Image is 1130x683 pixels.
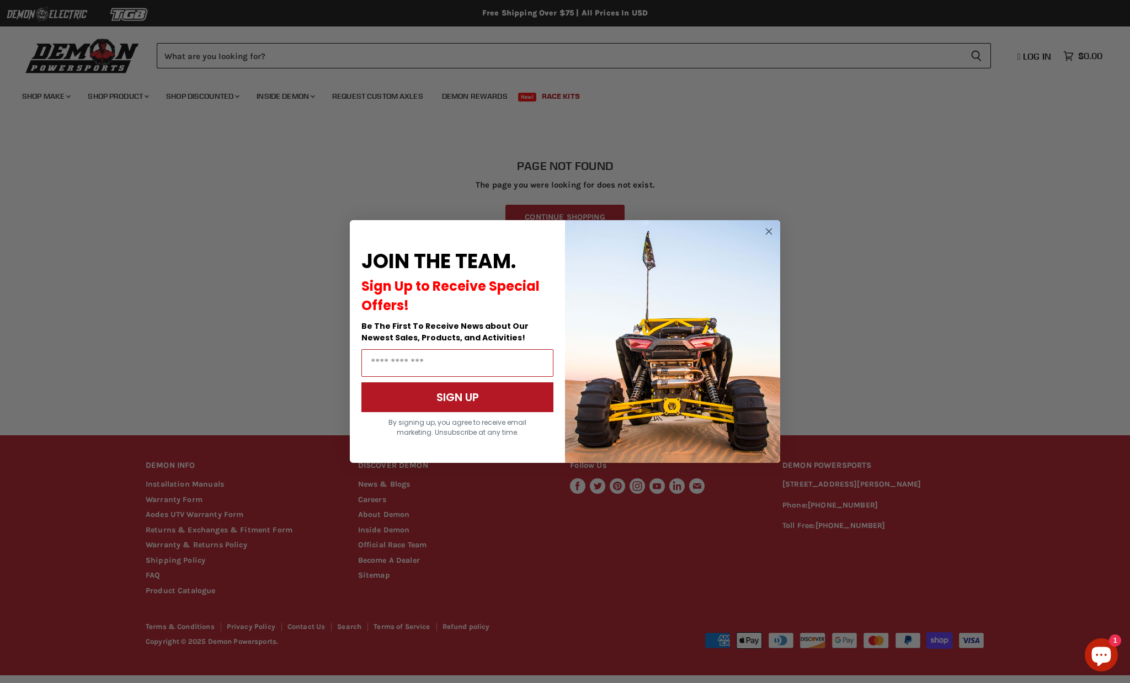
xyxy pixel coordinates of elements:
[762,225,776,238] button: Close dialog
[361,349,553,377] input: Email Address
[1081,638,1121,674] inbox-online-store-chat: Shopify online store chat
[361,277,540,314] span: Sign Up to Receive Special Offers!
[361,321,529,343] span: Be The First To Receive News about Our Newest Sales, Products, and Activities!
[565,220,780,463] img: a9095488-b6e7-41ba-879d-588abfab540b.jpeg
[388,418,526,437] span: By signing up, you agree to receive email marketing. Unsubscribe at any time.
[361,247,516,275] span: JOIN THE TEAM.
[361,382,553,412] button: SIGN UP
